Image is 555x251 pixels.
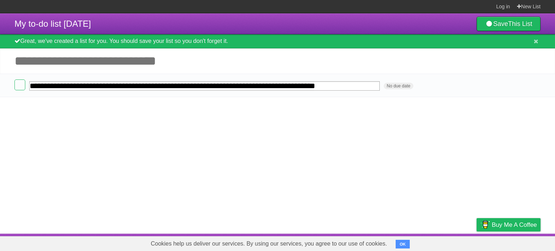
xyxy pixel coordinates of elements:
[14,19,91,29] span: My to-do list [DATE]
[495,235,541,249] a: Suggest a feature
[477,218,541,231] a: Buy me a coffee
[480,218,490,231] img: Buy me a coffee
[492,218,537,231] span: Buy me a coffee
[380,235,396,249] a: About
[396,240,410,248] button: OK
[143,237,394,251] span: Cookies help us deliver our services. By using our services, you agree to our use of cookies.
[14,79,25,90] label: Done
[477,17,541,31] a: SaveThis List
[443,235,459,249] a: Terms
[467,235,486,249] a: Privacy
[404,235,434,249] a: Developers
[384,83,413,89] span: No due date
[508,20,532,27] b: This List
